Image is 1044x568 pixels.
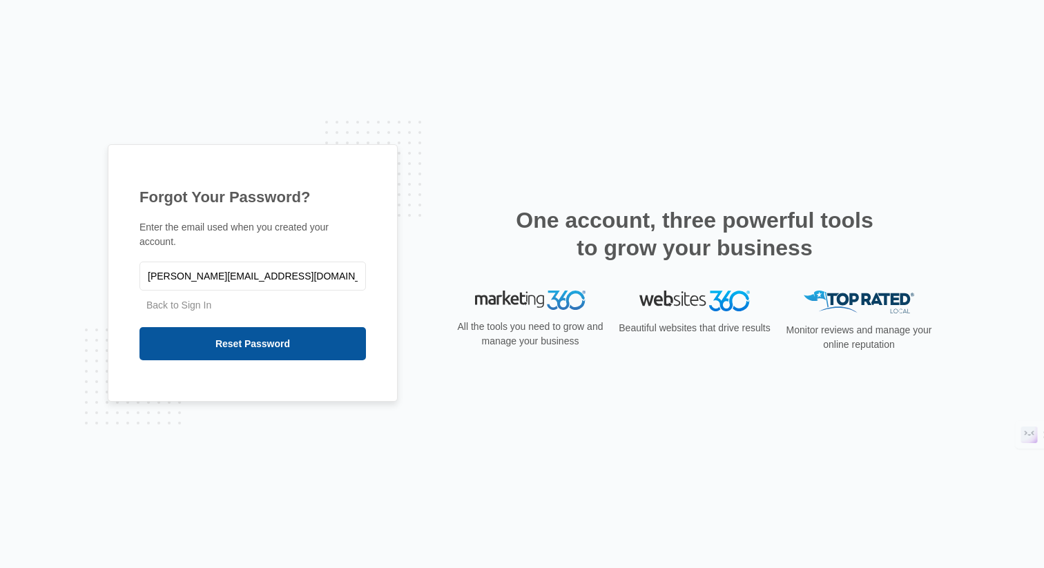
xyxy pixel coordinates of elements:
[453,320,608,349] p: All the tools you need to grow and manage your business
[139,186,366,208] h1: Forgot Your Password?
[782,323,936,352] p: Monitor reviews and manage your online reputation
[804,291,914,313] img: Top Rated Local
[475,291,586,310] img: Marketing 360
[139,262,366,291] input: Email
[146,300,211,311] a: Back to Sign In
[639,291,750,311] img: Websites 360
[139,220,366,249] p: Enter the email used when you created your account.
[139,327,366,360] input: Reset Password
[617,321,772,335] p: Beautiful websites that drive results
[512,206,878,262] h2: One account, three powerful tools to grow your business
